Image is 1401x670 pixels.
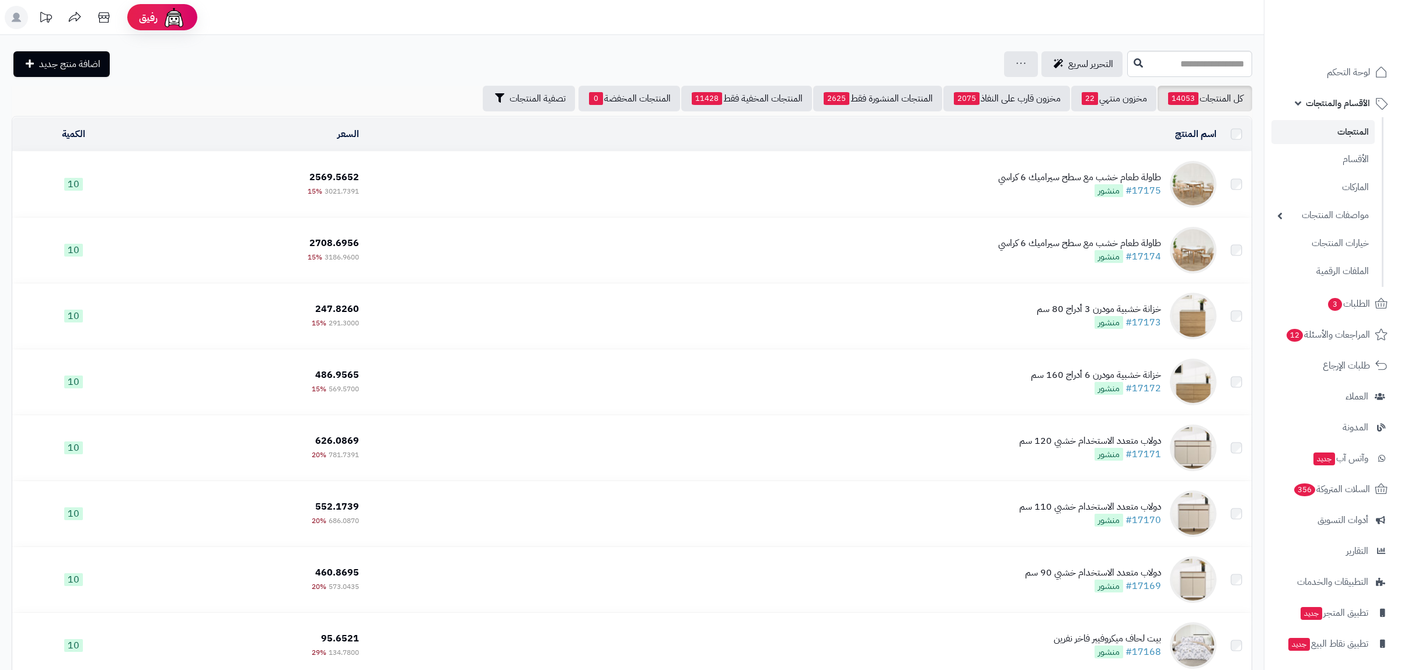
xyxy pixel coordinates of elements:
span: التطبيقات والخدمات [1297,574,1368,590]
span: 486.9565 [315,368,359,382]
span: 20% [312,450,326,460]
span: وآتس آب [1312,450,1368,466]
span: 10 [64,178,83,191]
a: مخزون منتهي22 [1071,86,1156,111]
span: 20% [312,581,326,592]
span: منشور [1095,514,1123,527]
span: 11428 [692,92,722,105]
span: الأقسام والمنتجات [1306,95,1370,111]
span: 3021.7391 [325,186,359,197]
span: لوحة التحكم [1327,64,1370,80]
a: الكمية [62,127,85,141]
a: الطلبات3 [1271,290,1394,318]
span: اضافة منتج جديد [39,57,100,71]
button: تصفية المنتجات [483,86,575,111]
a: الأقسام [1271,147,1375,172]
span: 15% [312,384,326,394]
span: 12 [1287,329,1303,342]
a: السعر [337,127,359,141]
span: منشور [1095,448,1123,461]
span: 569.5700 [329,384,359,394]
a: مخزون قارب على النفاذ2075 [943,86,1070,111]
div: بيت لحاف ميكروفيبر فاخر نفرين [1054,632,1161,646]
img: خزانة خشبية مودرن 3 أدراج 80 سم [1170,293,1217,339]
span: 2569.5652 [309,170,359,184]
span: منشور [1095,250,1123,263]
a: العملاء [1271,383,1394,411]
span: 95.6521 [321,632,359,646]
a: لوحة التحكم [1271,58,1394,86]
span: 291.3000 [329,318,359,328]
span: رفيق [139,10,158,24]
a: كل المنتجات14053 [1158,86,1252,111]
div: طاولة طعام خشب مع سطح سيراميك 6 كراسي [998,237,1161,250]
a: المدونة [1271,413,1394,441]
span: الطلبات [1327,296,1370,312]
img: دولاب متعدد الاستخدام خشبي 90 سم [1170,556,1217,603]
span: 15% [308,186,322,197]
span: 0 [589,92,603,105]
span: 626.0869 [315,434,359,448]
span: منشور [1095,184,1123,197]
span: تطبيق نقاط البيع [1287,636,1368,652]
span: 22 [1082,92,1098,105]
div: خزانة خشبية مودرن 6 أدراج 160 سم [1031,369,1161,382]
span: المراجعات والأسئلة [1285,327,1370,343]
span: 356 [1294,483,1315,496]
a: تطبيق المتجرجديد [1271,599,1394,627]
span: 460.8695 [315,566,359,580]
div: طاولة طعام خشب مع سطح سيراميك 6 كراسي [998,171,1161,184]
a: #17168 [1125,645,1161,659]
span: 686.0870 [329,515,359,526]
span: 14053 [1168,92,1198,105]
span: 20% [312,515,326,526]
a: المراجعات والأسئلة12 [1271,321,1394,349]
span: 573.0435 [329,581,359,592]
a: مواصفات المنتجات [1271,203,1375,228]
span: التقارير [1346,543,1368,559]
a: #17175 [1125,184,1161,198]
span: تصفية المنتجات [510,92,566,106]
span: 15% [308,252,322,262]
img: دولاب متعدد الاستخدام خشبي 110 سم [1170,490,1217,537]
span: تطبيق المتجر [1299,605,1368,621]
div: دولاب متعدد الاستخدام خشبي 110 سم [1019,500,1161,514]
a: اسم المنتج [1175,127,1217,141]
a: #17171 [1125,447,1161,461]
span: 3186.9600 [325,252,359,262]
a: السلات المتروكة356 [1271,475,1394,503]
span: التحرير لسريع [1068,57,1113,71]
a: خيارات المنتجات [1271,231,1375,256]
a: تحديثات المنصة [31,6,60,32]
a: التطبيقات والخدمات [1271,568,1394,596]
a: #17170 [1125,513,1161,527]
span: منشور [1095,382,1123,395]
a: أدوات التسويق [1271,506,1394,534]
span: العملاء [1346,388,1368,405]
span: منشور [1095,580,1123,592]
a: المنتجات المنشورة فقط2625 [813,86,942,111]
span: 2075 [954,92,980,105]
a: المنتجات المخفضة0 [578,86,680,111]
span: جديد [1313,452,1335,465]
span: 10 [64,639,83,652]
a: التحرير لسريع [1041,51,1123,77]
span: 10 [64,376,83,388]
span: أدوات التسويق [1318,512,1368,528]
a: الملفات الرقمية [1271,259,1375,284]
a: #17172 [1125,381,1161,395]
span: 10 [64,441,83,454]
span: المدونة [1343,419,1368,436]
a: #17174 [1125,250,1161,264]
span: السلات المتروكة [1293,481,1370,497]
a: تطبيق نقاط البيعجديد [1271,630,1394,658]
a: المنتجات [1271,120,1375,144]
span: 3 [1328,298,1342,311]
img: خزانة خشبية مودرن 6 أدراج 160 سم [1170,359,1217,405]
div: دولاب متعدد الاستخدام خشبي 120 سم [1019,434,1161,448]
a: الماركات [1271,175,1375,200]
span: 10 [64,310,83,322]
img: دولاب متعدد الاستخدام خشبي 120 سم [1170,425,1217,471]
span: 10 [64,573,83,586]
a: وآتس آبجديد [1271,444,1394,472]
